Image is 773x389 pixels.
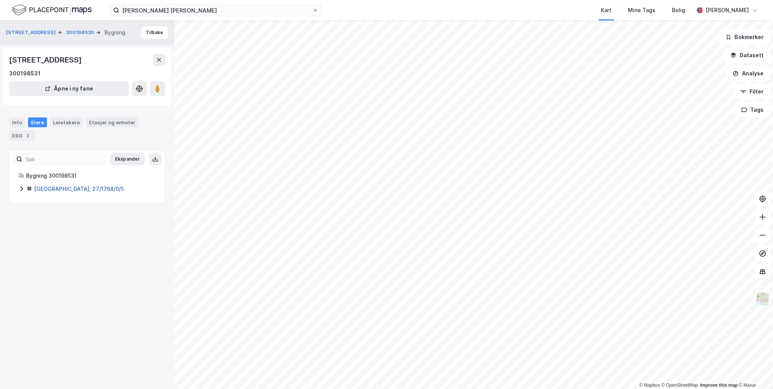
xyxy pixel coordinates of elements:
div: Info [9,117,25,127]
iframe: Chat Widget [735,353,773,389]
a: Improve this map [700,383,737,388]
img: Z [755,292,770,306]
div: Bygning 300198531 [26,171,156,180]
div: Kontrollprogram for chat [735,353,773,389]
div: Bolig [672,6,685,15]
div: [PERSON_NAME] [706,6,749,15]
div: ESG [9,130,34,141]
button: Tags [735,102,770,117]
img: logo.f888ab2527a4732fd821a326f86c7f29.svg [12,3,92,17]
button: Ekspander [110,153,145,165]
button: Åpne i ny fane [9,81,129,96]
input: Søk på adresse, matrikkel, gårdeiere, leietakere eller personer [119,5,312,16]
button: Bokmerker [719,30,770,45]
button: Tilbake [141,27,168,39]
div: 300198531 [9,69,41,78]
div: Eiere [28,117,47,127]
button: Datasett [724,48,770,63]
div: Leietakere [50,117,83,127]
div: Bygning [104,28,125,37]
div: Mine Tags [628,6,655,15]
div: Kart [601,6,611,15]
div: 2 [24,132,31,139]
div: [STREET_ADDRESS] [9,54,83,66]
button: Filter [734,84,770,99]
button: Analyse [726,66,770,81]
a: Mapbox [639,383,660,388]
button: 300198530 [66,29,96,36]
div: Etasjer og enheter [89,119,136,126]
a: OpenStreetMap [661,383,698,388]
a: [GEOGRAPHIC_DATA], 27/1768/0/5 [34,186,124,192]
button: [STREET_ADDRESS] [6,29,57,36]
input: Søk [22,153,105,165]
